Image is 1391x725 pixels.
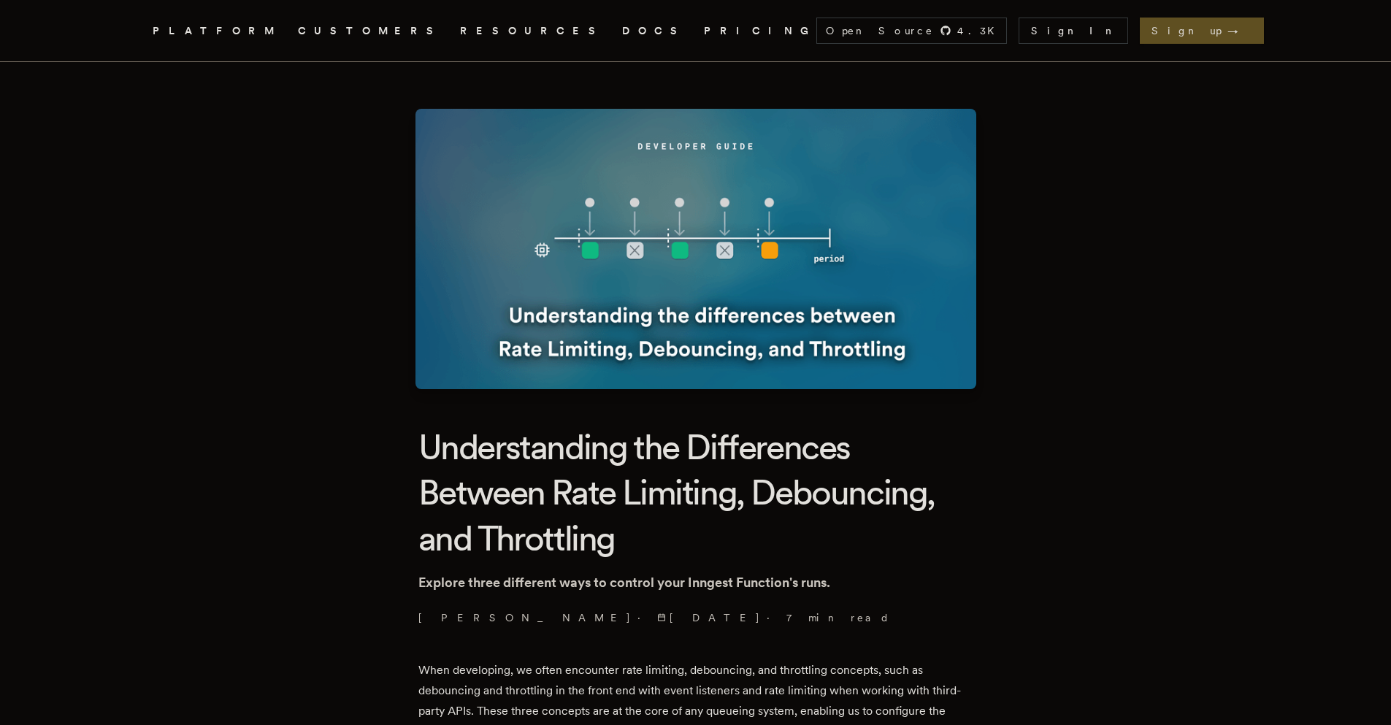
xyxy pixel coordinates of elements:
p: · · [418,610,973,625]
a: DOCS [622,22,686,40]
button: PLATFORM [153,22,280,40]
a: PRICING [704,22,816,40]
h1: Understanding the Differences Between Rate Limiting, Debouncing, and Throttling [418,424,973,561]
a: CUSTOMERS [298,22,442,40]
a: [PERSON_NAME] [418,610,632,625]
a: Sign up [1140,18,1264,44]
a: Sign In [1019,18,1128,44]
img: Featured image for Understanding the Differences Between Rate Limiting, Debouncing, and Throttlin... [415,109,976,389]
p: Explore three different ways to control your Inngest Function's runs. [418,572,973,593]
span: → [1227,23,1252,38]
span: Open Source [826,23,934,38]
button: RESOURCES [460,22,605,40]
span: [DATE] [657,610,761,625]
span: 7 min read [786,610,890,625]
span: 4.3 K [957,23,1003,38]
